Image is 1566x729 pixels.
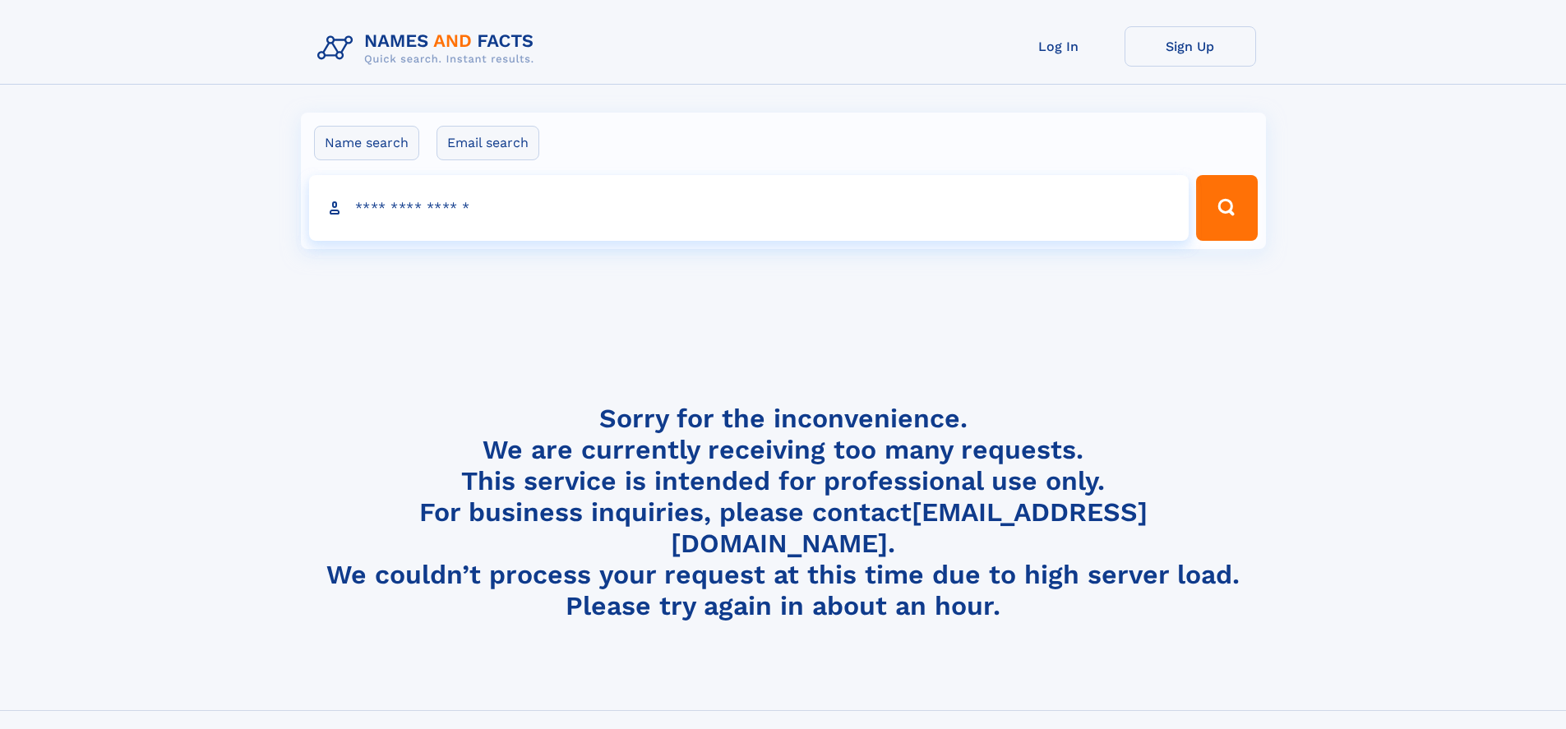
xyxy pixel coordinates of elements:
[311,403,1256,622] h4: Sorry for the inconvenience. We are currently receiving too many requests. This service is intend...
[993,26,1125,67] a: Log In
[314,126,419,160] label: Name search
[309,175,1190,241] input: search input
[671,496,1148,559] a: [EMAIL_ADDRESS][DOMAIN_NAME]
[1125,26,1256,67] a: Sign Up
[1196,175,1257,241] button: Search Button
[437,126,539,160] label: Email search
[311,26,547,71] img: Logo Names and Facts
